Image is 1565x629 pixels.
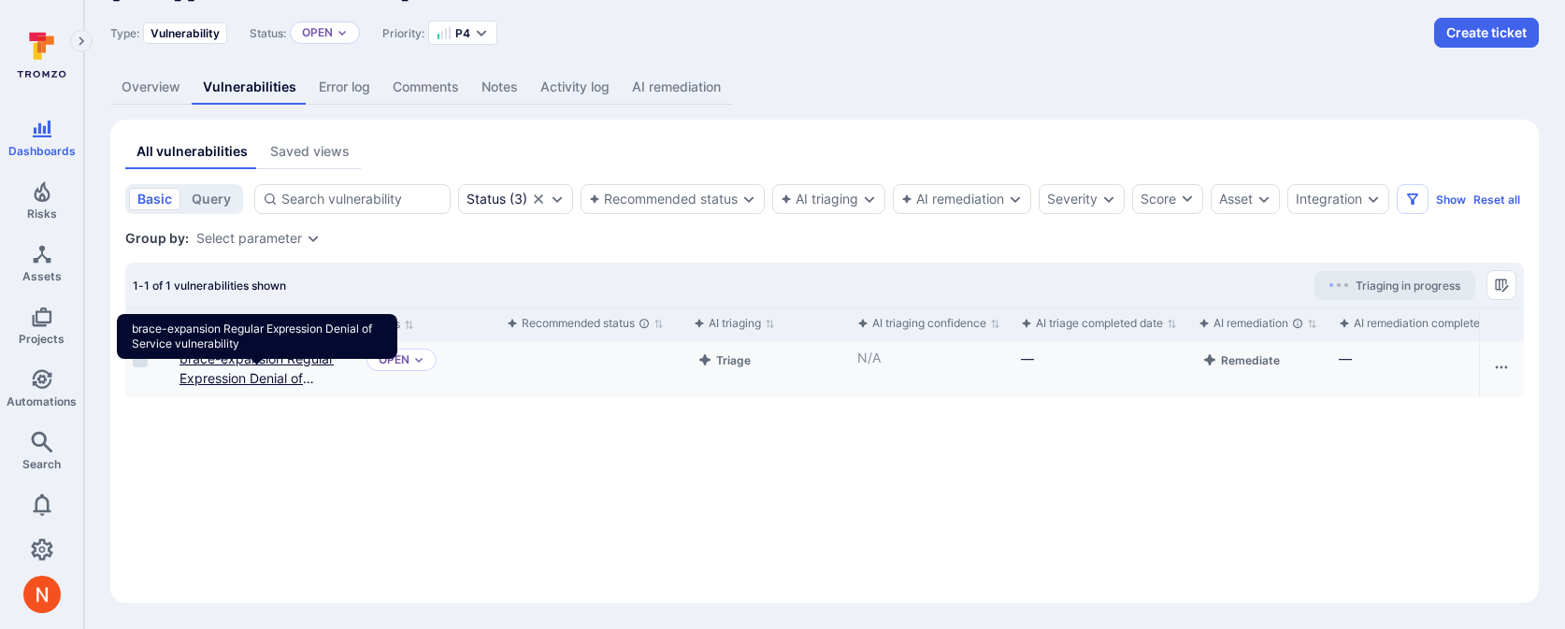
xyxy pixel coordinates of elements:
div: AI remediation [1199,314,1303,333]
button: AI triaging [781,192,858,207]
button: Status(3) [467,192,527,207]
button: Remediate [1199,349,1284,371]
span: Search [22,457,61,471]
div: Saved views [270,142,350,161]
div: — [1021,349,1184,368]
span: Priority: [382,26,424,40]
button: Show [1436,193,1466,207]
button: Expand dropdown [1256,192,1271,207]
button: Clear selection [531,192,546,207]
button: Sort by function(){return k.createElement(hN.A,{direction:"row",alignItems:"center",gap:4},k.crea... [1021,316,1177,331]
div: Alert tabs [110,70,1539,105]
button: basic [129,188,180,210]
a: Error log [308,70,381,105]
button: Expand dropdown [337,27,348,38]
button: query [183,188,239,210]
a: Activity log [529,70,621,105]
button: Expand dropdown [550,192,565,207]
div: assets tabs [125,135,1524,169]
div: — [1339,349,1501,368]
div: Cell for aiCtx.triageFinishedAt [1013,341,1191,397]
button: Sort by function(){return k.createElement(hN.A,{direction:"row",alignItems:"center",gap:4},k.crea... [1199,316,1317,331]
button: Integration [1296,192,1362,207]
button: Reset all [1473,193,1520,207]
button: Expand navigation menu [70,30,93,52]
button: Triage [694,349,754,371]
div: Cell for aiCtx.remediationStatus [1191,341,1331,397]
button: Expand dropdown [1008,192,1023,207]
button: Severity [1047,192,1098,207]
button: Score [1132,184,1203,214]
input: Search vulnerability [281,190,442,208]
div: ( 3 ) [467,192,527,207]
a: Comments [381,70,470,105]
div: All vulnerabilities [136,142,248,161]
button: Expand dropdown [474,25,489,40]
a: brace-expansion Regular Expression Denial of Service vulnerability [179,350,334,406]
a: Notes [470,70,529,105]
span: Triaging in progress [1356,279,1460,293]
button: Expand dropdown [413,354,424,365]
a: Overview [110,70,192,105]
span: P4 [455,26,470,40]
span: Projects [19,332,65,346]
p: N/A [857,349,1006,367]
div: AI remediation completed date [1339,314,1513,333]
button: Select parameter [196,231,302,246]
button: Create ticket [1434,18,1539,48]
div: grouping parameters [196,231,321,246]
div: Recommended status [507,314,650,333]
button: Asset [1219,192,1253,207]
div: AI triaging confidence [857,314,986,333]
button: Expand dropdown [862,192,877,207]
button: Expand dropdown [1101,192,1116,207]
div: Cell for aiCtx.triageStatus [499,341,686,397]
img: Loading... [1329,283,1348,287]
button: Sort by function(){return k.createElement(hN.A,{direction:"row",alignItems:"center",gap:4},k.crea... [857,316,1000,331]
button: P4 [437,25,470,40]
span: Dashboards [8,144,76,158]
span: Assets [22,269,62,283]
div: Neeren Patki [23,576,61,613]
button: Expand dropdown [1366,192,1381,207]
span: Status: [250,26,286,40]
span: Group by: [125,229,189,248]
a: Vulnerabilities [192,70,308,105]
span: 1-1 of 1 vulnerabilities shown [133,279,286,293]
div: Cell for [1479,341,1524,397]
div: AI triaging [694,314,761,333]
img: ACg8ocIprwjrgDQnDsNSk9Ghn5p5-B8DpAKWoJ5Gi9syOE4K59tr4Q=s96-c [23,576,61,613]
div: AI triage completed date [1021,314,1163,333]
button: Row actions menu [1486,352,1516,382]
span: Risks [27,207,57,221]
button: Filters [1397,184,1429,214]
button: Sort by function(){return k.createElement(hN.A,{direction:"row",alignItems:"center",gap:4},k.crea... [507,316,664,331]
button: Expand dropdown [741,192,756,207]
div: Score [1141,190,1176,208]
div: Cell for aiCtx.confidenceScore [850,341,1013,397]
span: Type: [110,26,139,40]
div: Status [467,192,506,207]
div: Cell for aiCtx [686,341,850,397]
button: Manage columns [1486,270,1516,300]
button: Open [302,25,333,40]
i: Expand navigation menu [75,34,88,50]
button: Sort by function(){return k.createElement(hN.A,{direction:"row",alignItems:"center",gap:4},k.crea... [1339,316,1527,331]
button: Sort by function(){return k.createElement(hN.A,{direction:"row",alignItems:"center",gap:4},k.crea... [694,316,775,331]
a: AI remediation [621,70,732,105]
button: Recommended status [589,192,738,207]
span: Automations [7,394,77,408]
div: Vulnerability [143,22,227,44]
div: Cell for aiCtx.remediationFinishedAt [1331,341,1509,397]
button: AI remediation [901,192,1004,207]
div: Cell for Status [359,341,499,397]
